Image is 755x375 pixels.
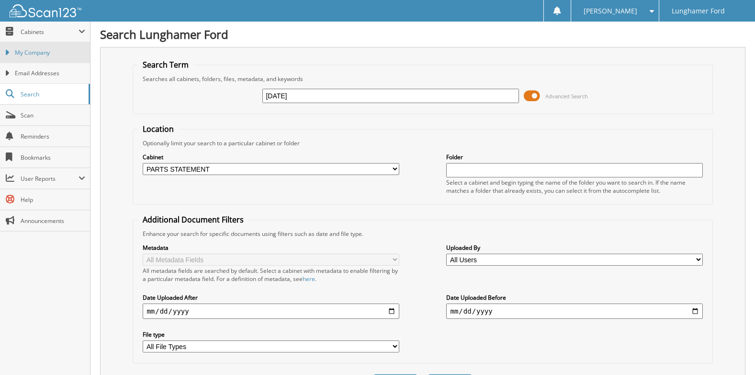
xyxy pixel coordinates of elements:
legend: Location [138,124,179,134]
span: Reminders [21,132,85,141]
span: Scan [21,111,85,119]
span: Search [21,90,84,98]
label: Date Uploaded After [143,293,399,302]
legend: Additional Document Filters [138,214,248,225]
span: My Company [15,48,85,57]
span: Bookmarks [21,153,85,162]
h1: Search Lunghamer Ford [100,26,745,42]
span: Help [21,196,85,204]
div: Enhance your search for specific documents using filters such as date and file type. [138,230,707,238]
div: All metadata fields are searched by default. Select a cabinet with metadata to enable filtering b... [143,267,399,283]
a: here [303,275,315,283]
label: Folder [446,153,702,161]
span: Email Addresses [15,69,85,78]
label: Uploaded By [446,244,702,252]
legend: Search Term [138,59,193,70]
div: Optionally limit your search to a particular cabinet or folder [138,139,707,147]
div: Searches all cabinets, folders, files, metadata, and keywords [138,75,707,83]
span: Cabinets [21,28,79,36]
label: Date Uploaded Before [446,293,702,302]
span: User Reports [21,175,79,183]
label: Cabinet [143,153,399,161]
label: File type [143,330,399,339]
label: Metadata [143,244,399,252]
span: Announcements [21,217,85,225]
input: end [446,304,702,319]
span: Lunghamer Ford [672,8,725,14]
span: [PERSON_NAME] [584,8,637,14]
img: scan123-logo-white.svg [10,4,81,17]
input: start [143,304,399,319]
div: Select a cabinet and begin typing the name of the folder you want to search in. If the name match... [446,178,702,195]
span: Advanced Search [545,93,588,100]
